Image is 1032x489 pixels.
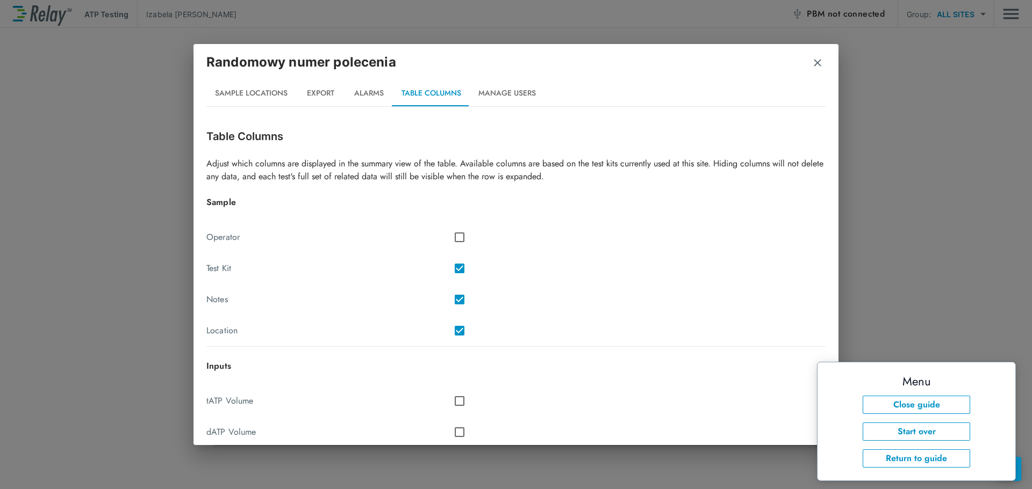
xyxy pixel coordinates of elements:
div: Test Kit [206,257,454,280]
p: Adjust which columns are displayed in the summary view of the table. Available columns are based ... [206,157,826,183]
p: Inputs [206,360,826,373]
div: Notes [206,288,454,311]
div: Location [206,319,454,342]
div: dATP Volume [206,421,454,443]
p: Sample [206,196,826,209]
div: tATP Volume [206,390,454,412]
iframe: bubble [818,362,1015,480]
img: Remove [812,57,823,68]
button: Table Columns [393,81,470,106]
button: Sample Locations [206,81,296,106]
button: Manage Users [470,81,544,106]
div: Operator [206,226,454,249]
button: Alarms [345,81,393,106]
p: Table Columns [206,128,826,144]
button: Export [296,81,345,106]
p: Randomowy numer polecenia [206,53,396,72]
